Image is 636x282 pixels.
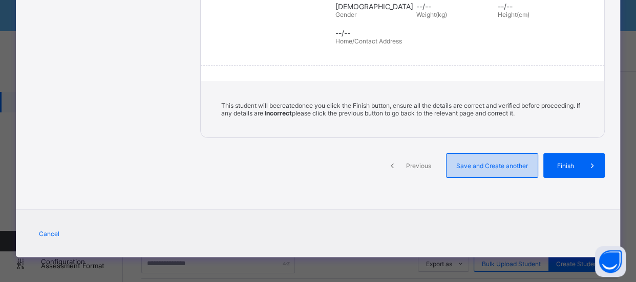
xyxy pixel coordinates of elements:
[335,11,356,18] span: Gender
[595,246,626,277] button: Open asap
[454,162,530,170] span: Save and Create another
[551,162,580,170] span: Finish
[335,37,401,45] span: Home/Contact Address
[221,102,580,117] span: This student will be created once you click the Finish button, ensure all the details are correct...
[405,162,433,170] span: Previous
[335,29,589,37] span: --/--
[498,2,574,11] span: --/--
[416,2,493,11] span: --/--
[335,2,411,11] span: [DEMOGRAPHIC_DATA]
[39,230,59,238] span: Cancel
[416,11,447,18] span: Weight(kg)
[265,109,292,117] b: Incorrect
[498,11,529,18] span: Height(cm)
